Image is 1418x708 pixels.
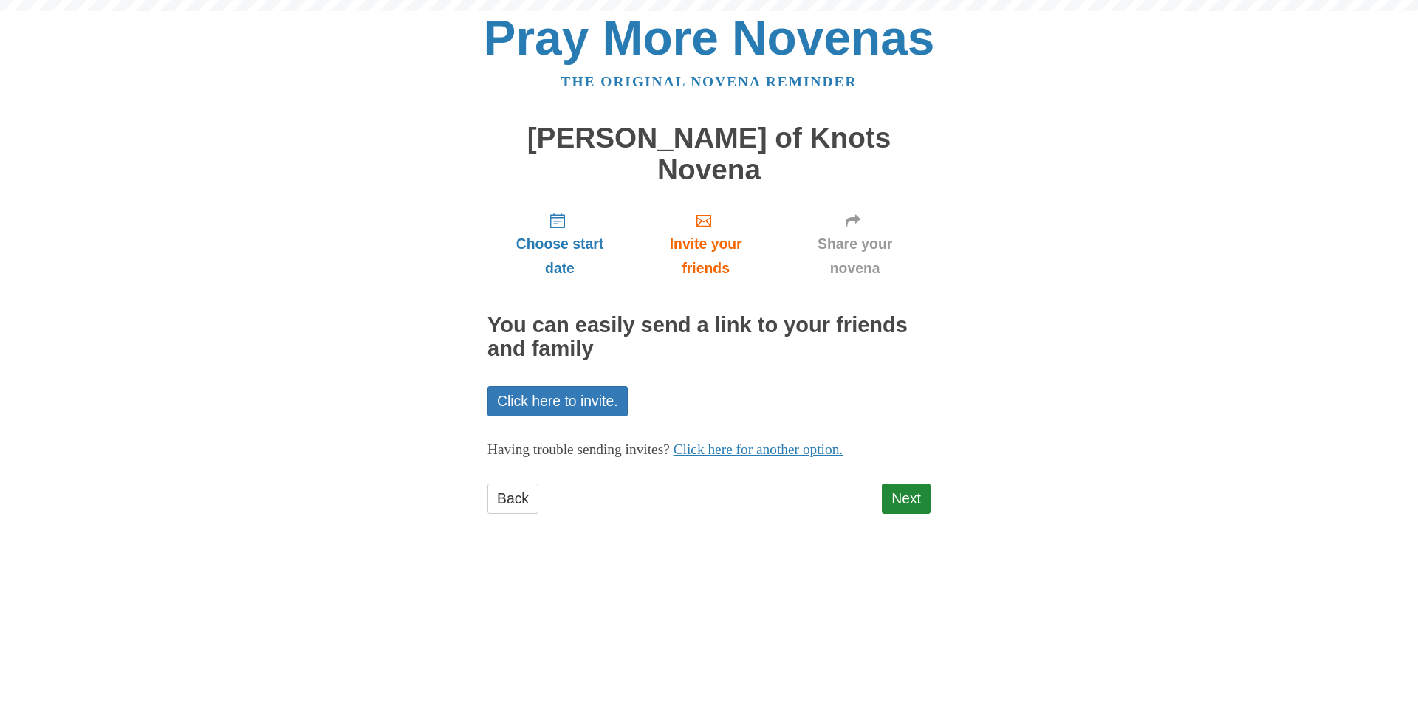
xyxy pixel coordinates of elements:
[487,314,931,361] h2: You can easily send a link to your friends and family
[632,200,779,288] a: Invite your friends
[647,232,764,281] span: Invite your friends
[779,200,931,288] a: Share your novena
[882,484,931,514] a: Next
[487,386,628,416] a: Click here to invite.
[794,232,916,281] span: Share your novena
[561,74,857,89] a: The original novena reminder
[484,10,935,65] a: Pray More Novenas
[487,200,632,288] a: Choose start date
[674,441,843,457] a: Click here for another option.
[502,232,617,281] span: Choose start date
[487,484,538,514] a: Back
[487,123,931,185] h1: [PERSON_NAME] of Knots Novena
[487,441,670,457] span: Having trouble sending invites?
